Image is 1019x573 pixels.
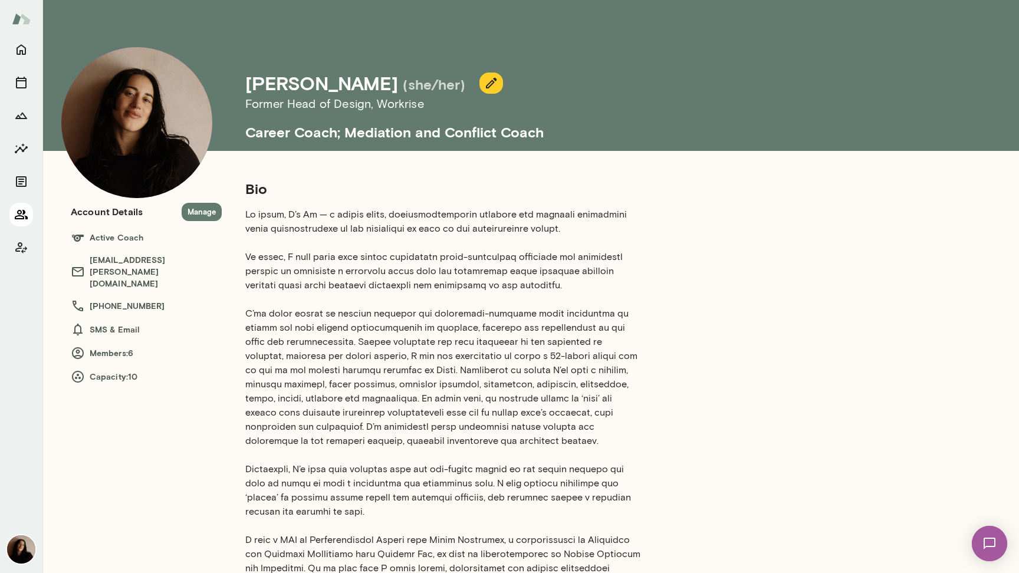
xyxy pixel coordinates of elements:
[7,535,35,564] img: Fiona Nodar
[245,72,398,94] h4: [PERSON_NAME]
[71,230,222,245] h6: Active Coach
[9,137,33,160] button: Insights
[71,254,222,289] h6: [EMAIL_ADDRESS][PERSON_NAME][DOMAIN_NAME]
[71,370,222,384] h6: Capacity: 10
[245,113,953,141] h5: Career Coach; Mediation and Conflict Coach
[245,179,642,198] h5: Bio
[9,203,33,226] button: Members
[12,8,31,30] img: Mento
[403,75,465,94] h5: (she/her)
[9,104,33,127] button: Growth Plan
[9,170,33,193] button: Documents
[9,38,33,61] button: Home
[9,71,33,94] button: Sessions
[71,205,143,219] h6: Account Details
[182,203,222,221] button: Manage
[71,346,222,360] h6: Members: 6
[71,299,222,313] h6: [PHONE_NUMBER]
[71,322,222,337] h6: SMS & Email
[61,47,212,198] img: Fiona Nodar
[9,236,33,259] button: Client app
[245,94,953,113] h6: Former Head of Design , Workrise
